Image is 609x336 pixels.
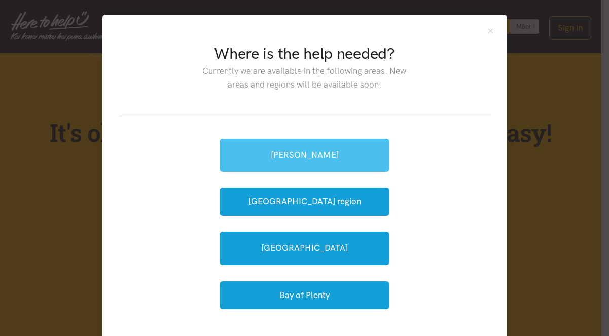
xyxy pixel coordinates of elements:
[195,64,414,92] p: Currently we are available in the following areas. New areas and regions will be available soon.
[220,139,389,172] a: [PERSON_NAME]
[220,281,389,309] button: Bay of Plenty
[195,43,414,64] h2: Where is the help needed?
[220,232,389,265] a: [GEOGRAPHIC_DATA]
[486,27,495,35] button: Close
[220,188,389,216] button: [GEOGRAPHIC_DATA] region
